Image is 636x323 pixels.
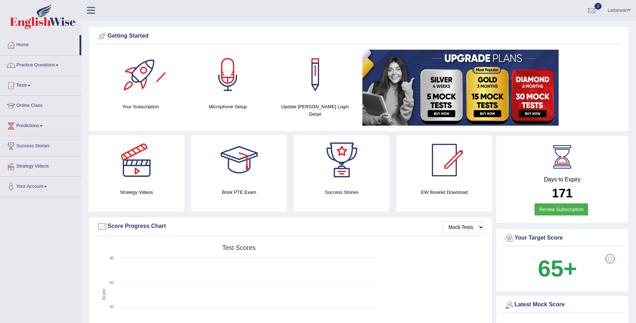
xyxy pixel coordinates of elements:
[504,233,621,243] div: Your Target Score
[275,103,355,118] h4: Update [PERSON_NAME] Login Detail
[97,31,621,42] div: Getting Started
[504,176,621,183] h4: Days to Expiry
[188,103,268,110] h4: Microphone Setup
[110,280,114,285] text: 60
[594,3,602,10] span: 2
[110,305,114,309] text: 30
[0,76,81,93] a: Tests
[0,55,81,73] a: Practice Questions
[191,188,287,196] h4: Book PTE Exam
[504,300,621,310] div: Latest Mock Score
[396,188,492,196] h4: EW Booklet Download
[110,256,114,260] text: 90
[0,136,81,154] a: Success Stories
[294,188,389,196] h4: Success Stories
[552,186,572,200] b: 171
[0,157,81,174] a: Strategy Videos
[89,188,184,196] h4: Strategy Videos
[362,50,559,126] img: small5.jpg
[0,35,79,53] a: Home
[222,244,256,251] tspan: Test scores
[0,177,81,195] a: Your Account
[102,289,106,300] tspan: Score
[538,256,577,281] b: 65+
[0,116,81,134] a: Predictions
[534,203,588,215] a: Renew Subscription
[100,103,181,110] h4: Your Subscription
[97,221,484,232] div: Score Progress Chart
[0,96,81,114] a: Online Class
